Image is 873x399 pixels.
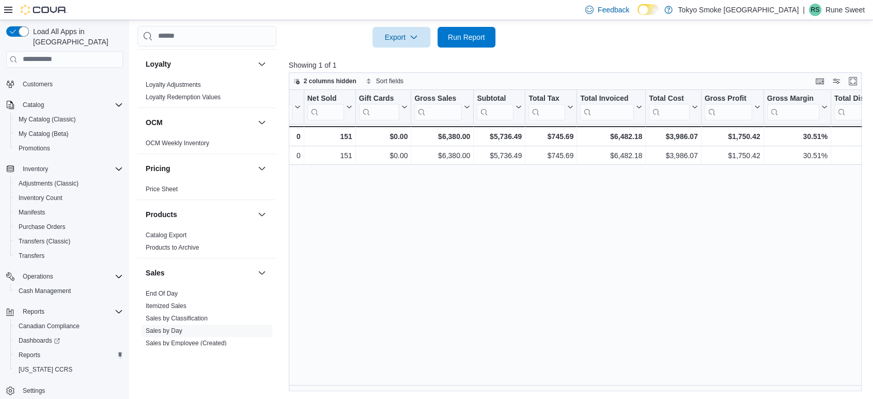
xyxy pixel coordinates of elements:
span: Transfers (Classic) [19,237,70,245]
div: Gross Profit [705,94,752,120]
button: Catalog [19,99,48,111]
div: 30.51% [767,130,827,143]
span: My Catalog (Classic) [14,113,123,126]
a: Sales by Employee (Created) [146,340,227,347]
span: Settings [19,384,123,397]
span: Purchase Orders [19,223,66,231]
button: Inventory [19,163,52,175]
span: Promotions [19,144,50,152]
span: Export [379,27,424,48]
button: Catalog [2,98,127,112]
span: Reports [19,305,123,318]
div: OCM [137,137,276,154]
button: Operations [19,270,57,283]
button: Gross Margin [767,94,827,120]
button: Sales [256,267,268,279]
button: Sales [146,268,254,278]
button: Run Report [438,27,495,48]
button: Net Sold [307,94,352,120]
a: Itemized Sales [146,302,186,310]
div: Gross Margin [767,94,819,120]
div: 151 [307,130,352,143]
div: Loyalty [137,79,276,108]
div: $6,482.18 [580,149,642,162]
button: Adjustments (Classic) [10,176,127,191]
button: Inventory [2,162,127,176]
a: Sales by Classification [146,315,208,322]
a: Loyalty Redemption Values [146,94,221,101]
span: Catalog [19,99,123,111]
span: My Catalog (Beta) [14,128,123,140]
span: Adjustments (Classic) [14,177,123,190]
button: Sort fields [362,75,408,87]
button: Purchase Orders [10,220,127,234]
p: Tokyo Smoke [GEOGRAPHIC_DATA] [678,4,799,16]
button: Gift Cards [358,94,408,120]
span: Products to Archive [146,243,199,252]
a: Sales by Day [146,327,182,334]
button: Gross Sales [414,94,470,120]
div: Gross Sales [414,94,462,103]
a: Dashboards [14,334,64,347]
div: Gross Profit [705,94,752,103]
button: Display options [830,75,843,87]
div: Invoices Ref [244,94,292,103]
span: Customers [19,78,123,90]
span: Catalog Export [146,231,186,239]
span: Dashboards [19,336,60,345]
span: Settings [23,387,45,395]
button: Canadian Compliance [10,319,127,333]
div: Net Sold [307,94,344,103]
a: My Catalog (Beta) [14,128,73,140]
p: | [803,4,805,16]
div: Total Tax [528,94,565,103]
button: Reports [19,305,49,318]
span: Promotions [14,142,123,155]
span: Washington CCRS [14,363,123,376]
a: Adjustments (Classic) [14,177,83,190]
div: $5,736.49 [477,149,522,162]
div: 0 [244,149,300,162]
span: Inventory Count [19,194,63,202]
a: OCM Weekly Inventory [146,140,209,147]
button: OCM [256,116,268,129]
button: Reports [10,348,127,362]
button: Settings [2,383,127,398]
span: Transfers [14,250,123,262]
h3: Products [146,209,177,220]
a: Canadian Compliance [14,320,84,332]
a: Inventory Count [14,192,67,204]
div: 0 [244,130,300,143]
button: Pricing [256,162,268,175]
div: $0.00 [359,149,408,162]
div: $1,750.42 [705,130,760,143]
span: [US_STATE] CCRS [19,365,72,374]
button: Export [372,27,430,48]
span: Price Sheet [146,185,178,193]
button: Transfers [10,249,127,263]
span: 2 columns hidden [304,77,356,85]
a: Reports [14,349,44,361]
div: $0.00 [358,130,408,143]
span: My Catalog (Beta) [19,130,69,138]
a: [US_STATE] CCRS [14,363,76,376]
div: 30.51% [767,149,828,162]
button: [US_STATE] CCRS [10,362,127,377]
span: Cash Management [14,285,123,297]
div: Net Sold [307,94,344,120]
button: Operations [2,269,127,284]
h3: Sales [146,268,165,278]
p: Rune Sweet [825,4,865,16]
button: Transfers (Classic) [10,234,127,249]
span: My Catalog (Classic) [19,115,76,124]
button: Promotions [10,141,127,156]
span: Catalog [23,101,44,109]
div: $6,380.00 [414,149,470,162]
div: Subtotal [477,94,513,120]
button: Pricing [146,163,254,174]
span: Loyalty Adjustments [146,81,201,89]
button: Reports [2,304,127,319]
